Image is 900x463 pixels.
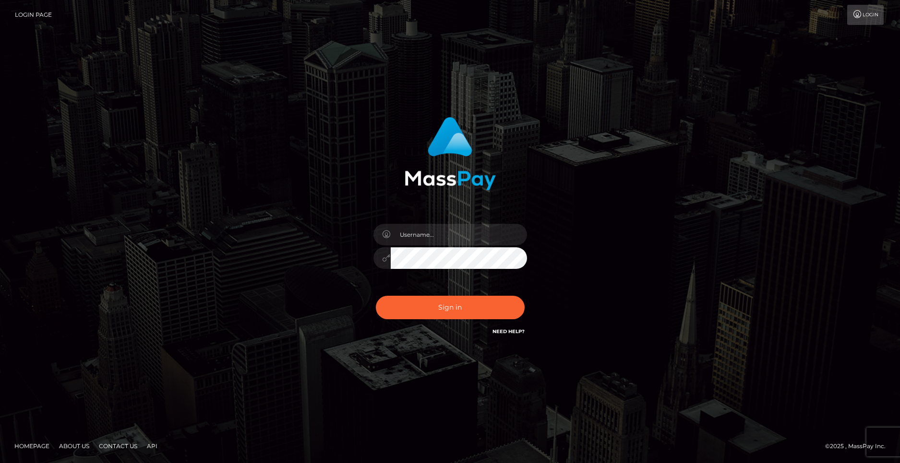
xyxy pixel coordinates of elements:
[405,117,496,190] img: MassPay Login
[847,5,884,25] a: Login
[825,441,893,451] div: © 2025 , MassPay Inc.
[11,439,53,453] a: Homepage
[376,296,525,319] button: Sign in
[95,439,141,453] a: Contact Us
[492,328,525,335] a: Need Help?
[143,439,161,453] a: API
[55,439,93,453] a: About Us
[15,5,52,25] a: Login Page
[391,224,527,245] input: Username...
